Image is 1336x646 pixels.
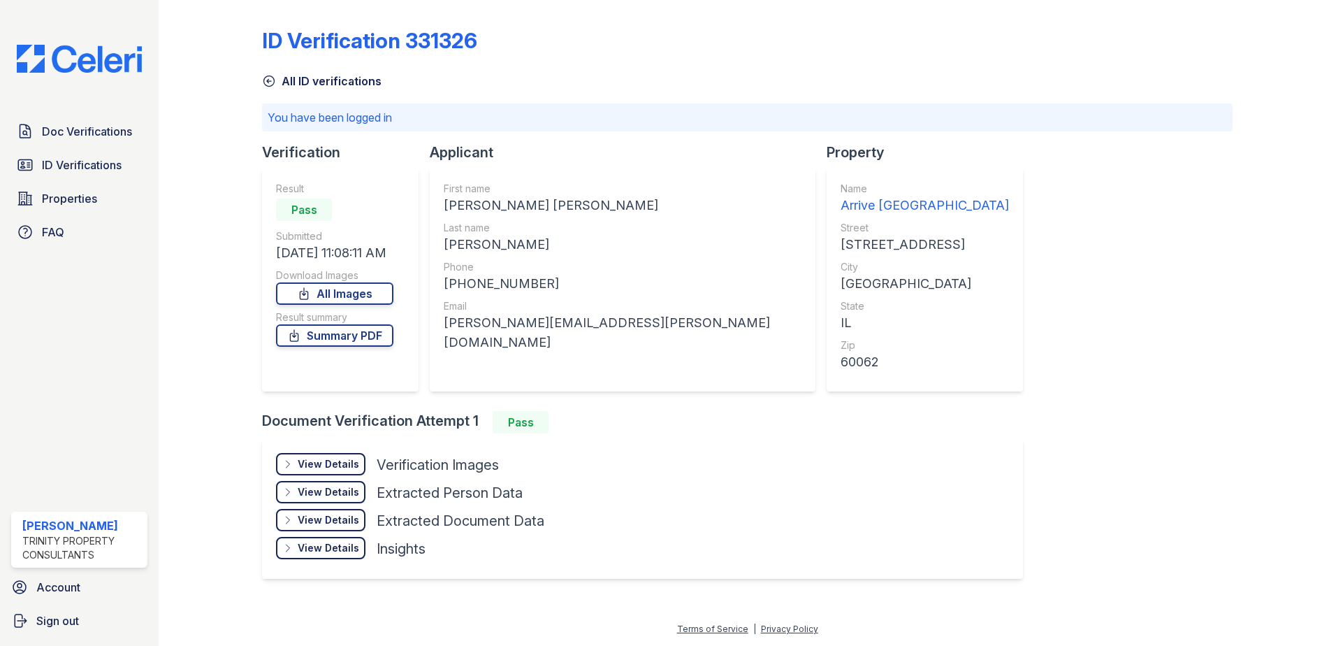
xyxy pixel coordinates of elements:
div: Extracted Document Data [377,511,544,531]
div: Zip [841,338,1009,352]
div: Street [841,221,1009,235]
div: Pass [276,199,332,221]
div: [PERSON_NAME][EMAIL_ADDRESS][PERSON_NAME][DOMAIN_NAME] [444,313,801,352]
div: [PERSON_NAME] [444,235,801,254]
div: Insights [377,539,426,559]
div: Download Images [276,268,393,282]
div: Property [827,143,1034,162]
div: Arrive [GEOGRAPHIC_DATA] [841,196,1009,215]
a: All Images [276,282,393,305]
div: Document Verification Attempt 1 [262,411,1034,433]
div: View Details [298,485,359,499]
div: Verification [262,143,430,162]
div: Trinity Property Consultants [22,534,142,562]
div: ID Verification 331326 [262,28,477,53]
div: [PERSON_NAME] [PERSON_NAME] [444,196,801,215]
div: [GEOGRAPHIC_DATA] [841,274,1009,294]
div: Submitted [276,229,393,243]
div: [DATE] 11:08:11 AM [276,243,393,263]
a: FAQ [11,218,147,246]
span: ID Verifications [42,157,122,173]
div: Pass [493,411,549,433]
div: IL [841,313,1009,333]
div: [PERSON_NAME] [22,517,142,534]
div: Last name [444,221,801,235]
span: Sign out [36,612,79,629]
div: Result [276,182,393,196]
span: Doc Verifications [42,123,132,140]
div: Extracted Person Data [377,483,523,503]
a: Name Arrive [GEOGRAPHIC_DATA] [841,182,1009,215]
span: Properties [42,190,97,207]
a: Terms of Service [677,624,748,634]
div: First name [444,182,801,196]
a: All ID verifications [262,73,382,89]
div: Result summary [276,310,393,324]
span: Account [36,579,80,596]
img: CE_Logo_Blue-a8612792a0a2168367f1c8372b55b34899dd931a85d93a1a3d3e32e68fde9ad4.png [6,45,153,73]
p: You have been logged in [268,109,1227,126]
div: | [753,624,756,634]
div: 60062 [841,352,1009,372]
div: Email [444,299,801,313]
a: Properties [11,185,147,213]
a: Sign out [6,607,153,635]
div: [PHONE_NUMBER] [444,274,801,294]
div: Name [841,182,1009,196]
a: Doc Verifications [11,117,147,145]
div: Applicant [430,143,827,162]
a: Privacy Policy [761,624,818,634]
div: View Details [298,513,359,527]
a: Summary PDF [276,324,393,347]
div: State [841,299,1009,313]
div: City [841,260,1009,274]
div: View Details [298,457,359,471]
a: ID Verifications [11,151,147,179]
span: FAQ [42,224,64,241]
div: [STREET_ADDRESS] [841,235,1009,254]
div: View Details [298,541,359,555]
div: Phone [444,260,801,274]
div: Verification Images [377,455,499,475]
a: Account [6,573,153,601]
